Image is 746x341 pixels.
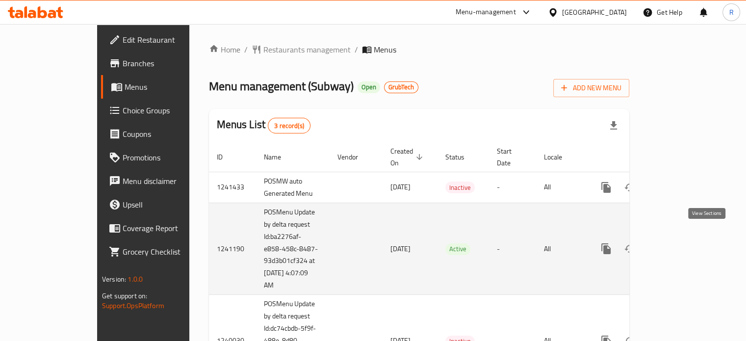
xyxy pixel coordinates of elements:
[497,145,524,169] span: Start Date
[268,121,310,131] span: 3 record(s)
[618,237,642,261] button: Change Status
[209,203,256,295] td: 1241190
[123,222,214,234] span: Coverage Report
[123,199,214,210] span: Upsell
[561,82,621,94] span: Add New Menu
[102,299,164,312] a: Support.OpsPlatform
[489,203,536,295] td: -
[264,151,294,163] span: Name
[209,75,354,97] span: Menu management ( Subway )
[594,237,618,261] button: more
[209,44,240,55] a: Home
[101,28,222,52] a: Edit Restaurant
[244,44,248,55] li: /
[209,172,256,203] td: 1241433
[123,57,214,69] span: Branches
[252,44,351,55] a: Restaurants management
[358,81,380,93] div: Open
[355,44,358,55] li: /
[390,145,426,169] span: Created On
[256,172,330,203] td: POSMW auto Generated Menu
[562,7,627,18] div: [GEOGRAPHIC_DATA]
[390,181,411,193] span: [DATE]
[101,75,222,99] a: Menus
[256,203,330,295] td: POSMenu Update by delta request Id:ba2276af-e858-458c-8487-93d3b01cf324 at [DATE] 4:07:09 AM
[445,243,470,255] span: Active
[101,52,222,75] a: Branches
[123,246,214,258] span: Grocery Checklist
[268,118,310,133] div: Total records count
[602,114,625,137] div: Export file
[618,176,642,199] button: Change Status
[101,122,222,146] a: Coupons
[445,151,477,163] span: Status
[102,273,126,286] span: Version:
[217,151,235,163] span: ID
[263,44,351,55] span: Restaurants management
[123,34,214,46] span: Edit Restaurant
[456,6,516,18] div: Menu-management
[123,105,214,116] span: Choice Groups
[390,242,411,255] span: [DATE]
[101,169,222,193] a: Menu disclaimer
[125,81,214,93] span: Menus
[536,203,587,295] td: All
[445,182,475,193] span: Inactive
[587,142,696,172] th: Actions
[123,175,214,187] span: Menu disclaimer
[102,289,147,302] span: Get support on:
[544,151,575,163] span: Locale
[374,44,396,55] span: Menus
[217,117,310,133] h2: Menus List
[101,193,222,216] a: Upsell
[101,216,222,240] a: Coverage Report
[101,146,222,169] a: Promotions
[101,99,222,122] a: Choice Groups
[536,172,587,203] td: All
[358,83,380,91] span: Open
[385,83,418,91] span: GrubTech
[489,172,536,203] td: -
[209,44,629,55] nav: breadcrumb
[553,79,629,97] button: Add New Menu
[123,152,214,163] span: Promotions
[101,240,222,263] a: Grocery Checklist
[128,273,143,286] span: 1.0.0
[337,151,371,163] span: Vendor
[594,176,618,199] button: more
[729,7,733,18] span: R
[123,128,214,140] span: Coupons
